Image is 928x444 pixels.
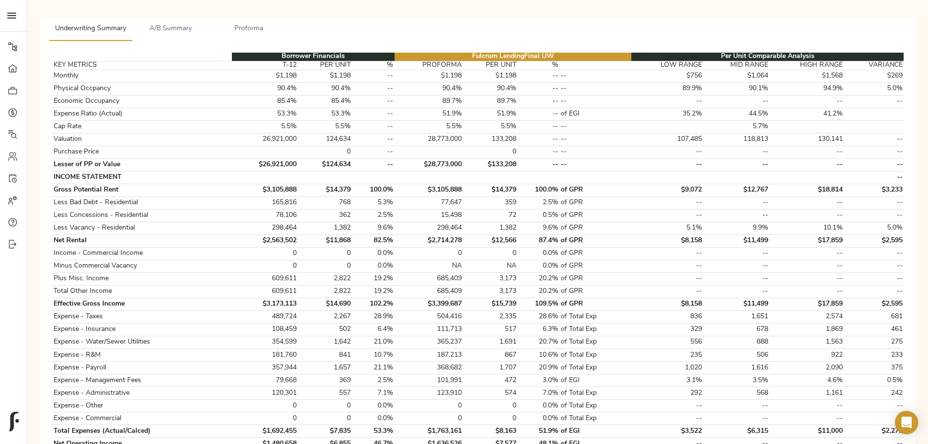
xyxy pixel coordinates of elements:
th: KEY METRICS [52,61,232,70]
td: -- [560,146,631,158]
td: $11,868 [298,234,352,247]
td: Physical Occpancy [52,82,232,95]
td: of EGI [560,374,631,387]
td: -- [770,95,844,108]
td: 111,713 [395,323,463,336]
td: 2,090 [770,362,844,374]
td: $14,379 [298,184,352,196]
td: 78,106 [232,209,298,222]
td: $8,158 [631,234,703,247]
td: 19.2% [352,285,395,298]
td: -- [517,70,560,82]
th: HIGH RANGE [770,61,844,70]
td: $3,105,888 [395,184,463,196]
td: NA [463,260,517,272]
td: 6.3% [517,323,560,336]
td: -- [352,70,395,82]
td: $11,499 [703,234,770,247]
td: 28.9% [352,310,395,323]
td: $18,814 [770,184,844,196]
td: -- [703,196,770,209]
td: 678 [703,323,770,336]
span: Proforma [216,23,282,35]
td: -- [770,146,844,158]
td: 685,409 [395,272,463,285]
td: 609,611 [232,285,298,298]
td: -- [352,146,395,158]
td: $8,158 [631,298,703,310]
td: 0 [463,247,517,260]
td: $1,064 [703,70,770,82]
td: -- [844,196,904,209]
td: 502 [298,323,352,336]
td: 90.4% [298,82,352,95]
td: -- [770,285,844,298]
td: 130,141 [770,133,844,146]
td: 1,707 [463,362,517,374]
td: 5.5% [463,120,517,133]
td: of Total Exp [560,323,631,336]
td: Net Rental [52,234,232,247]
td: $3,233 [844,184,904,196]
td: -- [517,95,560,108]
td: -- [560,82,631,95]
td: 2,822 [298,285,352,298]
td: -- [703,209,770,222]
td: 9.6% [517,222,560,234]
td: 10.1% [770,222,844,234]
td: 90.1% [703,82,770,95]
td: $15,739 [463,298,517,310]
td: 0.0% [352,247,395,260]
span: Underwriting Summary [55,23,126,35]
td: 90.4% [463,82,517,95]
td: -- [560,70,631,82]
td: -- [352,120,395,133]
td: 9.9% [703,222,770,234]
td: -- [844,146,904,158]
td: $2,563,502 [232,234,298,247]
td: 124,634 [298,133,352,146]
td: 0.5% [517,209,560,222]
td: 44.5% [703,108,770,120]
td: $133,208 [463,158,517,171]
td: 19.2% [352,272,395,285]
td: Expense - Insurance [52,323,232,336]
td: 165,816 [232,196,298,209]
td: $756 [631,70,703,82]
td: 922 [770,349,844,362]
td: 2,822 [298,272,352,285]
td: $3,399,687 [395,298,463,310]
td: -- [631,196,703,209]
td: 329 [631,323,703,336]
td: 9.6% [352,222,395,234]
td: Less Concessions - Residential [52,209,232,222]
td: of GPR [560,209,631,222]
th: MID RANGE [703,61,770,70]
td: -- [703,260,770,272]
td: 1,020 [631,362,703,374]
td: $2,714,278 [395,234,463,247]
td: Cap Rate [52,120,232,133]
td: $3,173,113 [232,298,298,310]
td: $12,566 [463,234,517,247]
td: 362 [298,209,352,222]
td: 298,464 [232,222,298,234]
td: 1,642 [298,336,352,348]
td: -- [517,133,560,146]
td: $1,568 [770,70,844,82]
td: 556 [631,336,703,348]
td: -- [517,120,560,133]
td: 2,574 [770,310,844,323]
td: 21.1% [352,362,395,374]
td: 82.5% [352,234,395,247]
td: -- [844,285,904,298]
td: 368,682 [395,362,463,374]
div: Open Intercom Messenger [895,411,918,434]
td: 1,651 [703,310,770,323]
td: 28,773,000 [395,133,463,146]
td: 5.0% [844,222,904,234]
td: -- [703,247,770,260]
td: 1,657 [298,362,352,374]
td: 609,611 [232,272,298,285]
td: 100.0% [517,184,560,196]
